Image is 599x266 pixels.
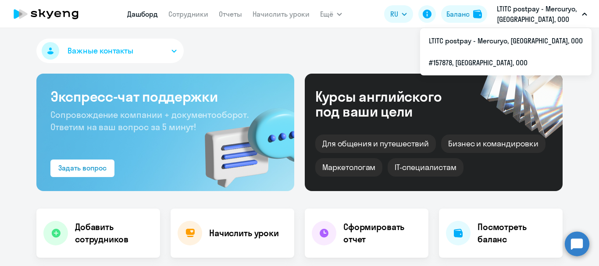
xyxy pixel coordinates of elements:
[50,88,280,105] h3: Экспресс-чат поддержки
[168,10,208,18] a: Сотрудники
[315,135,436,153] div: Для общения и путешествий
[36,39,184,63] button: Важные контакты
[446,9,470,19] div: Баланс
[315,158,382,177] div: Маркетологам
[390,9,398,19] span: RU
[127,10,158,18] a: Дашборд
[320,9,333,19] span: Ещё
[50,160,114,177] button: Задать вопрос
[75,221,153,245] h4: Добавить сотрудников
[420,28,592,75] ul: Ещё
[343,221,421,245] h4: Сформировать отчет
[441,135,546,153] div: Бизнес и командировки
[315,89,465,119] div: Курсы английского под ваши цели
[192,92,294,191] img: bg-img
[384,5,413,23] button: RU
[441,5,487,23] button: Балансbalance
[253,10,310,18] a: Начислить уроки
[388,158,463,177] div: IT-специалистам
[473,10,482,18] img: balance
[478,221,556,245] h4: Посмотреть баланс
[492,4,592,25] button: LTITC postpay - Mercuryo, [GEOGRAPHIC_DATA], ООО
[219,10,242,18] a: Отчеты
[58,163,107,173] div: Задать вопрос
[50,109,249,132] span: Сопровождение компании + документооборот. Ответим на ваш вопрос за 5 минут!
[209,227,279,239] h4: Начислить уроки
[320,5,342,23] button: Ещё
[497,4,578,25] p: LTITC postpay - Mercuryo, [GEOGRAPHIC_DATA], ООО
[68,45,133,57] span: Важные контакты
